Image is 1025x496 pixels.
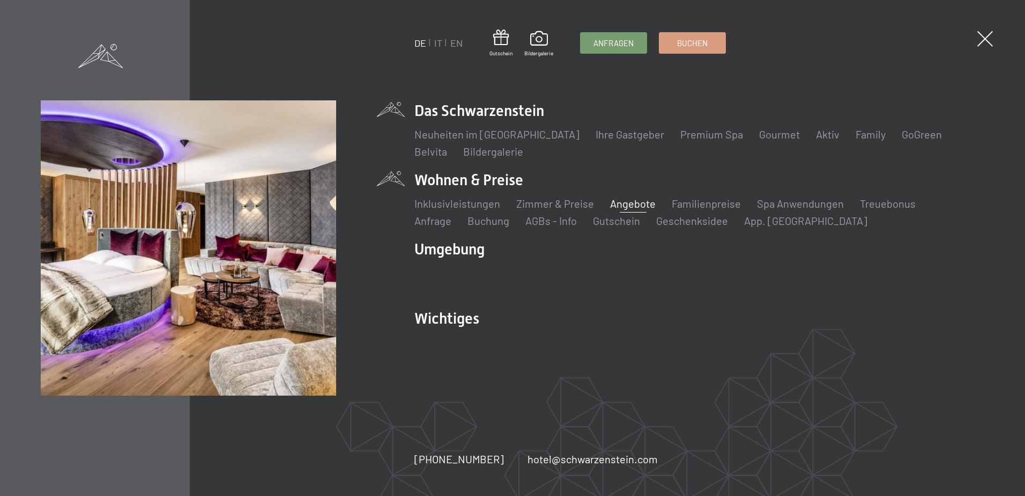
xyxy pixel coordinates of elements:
a: Bildergalerie [524,31,553,57]
a: Aktiv [816,128,840,141]
a: Anfragen [581,33,647,53]
span: Gutschein [489,49,512,57]
a: Treuebonus [860,197,916,210]
a: Ihre Gastgeber [596,128,664,141]
a: DE [414,37,426,49]
a: Inklusivleistungen [414,197,500,210]
a: Bildergalerie [463,145,523,158]
span: Bildergalerie [524,49,553,57]
a: Spa Anwendungen [757,197,844,210]
a: Angebote [610,197,656,210]
a: Gutschein [593,214,640,227]
a: Buchung [467,214,509,227]
a: EN [450,37,463,49]
a: IT [434,37,442,49]
a: Geschenksidee [656,214,728,227]
a: Family [856,128,886,141]
a: Anfrage [414,214,451,227]
span: Anfragen [593,38,634,49]
a: Zimmer & Preise [516,197,594,210]
a: Neuheiten im [GEOGRAPHIC_DATA] [414,128,580,141]
span: Buchen [677,38,708,49]
span: [PHONE_NUMBER] [414,453,504,465]
a: Gutschein [489,30,512,57]
a: Belvita [414,145,447,158]
a: Buchen [659,33,725,53]
a: App. [GEOGRAPHIC_DATA] [744,214,867,227]
a: Premium Spa [680,128,743,141]
a: Gourmet [759,128,800,141]
a: hotel@schwarzenstein.com [528,451,658,466]
a: [PHONE_NUMBER] [414,451,504,466]
a: Familienpreise [672,197,741,210]
a: GoGreen [902,128,942,141]
a: AGBs - Info [525,214,577,227]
